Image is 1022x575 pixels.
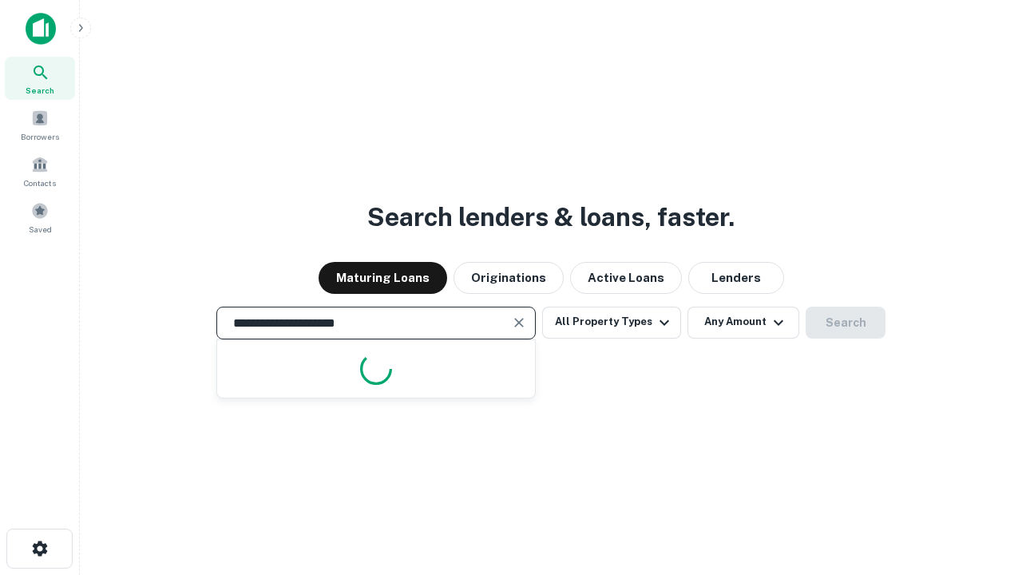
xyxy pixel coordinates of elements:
[454,262,564,294] button: Originations
[21,130,59,143] span: Borrowers
[5,103,75,146] a: Borrowers
[5,149,75,192] a: Contacts
[688,262,784,294] button: Lenders
[319,262,447,294] button: Maturing Loans
[942,447,1022,524] iframe: Chat Widget
[367,198,735,236] h3: Search lenders & loans, faster.
[5,196,75,239] a: Saved
[26,84,54,97] span: Search
[687,307,799,339] button: Any Amount
[29,223,52,236] span: Saved
[5,57,75,100] a: Search
[542,307,681,339] button: All Property Types
[570,262,682,294] button: Active Loans
[26,13,56,45] img: capitalize-icon.png
[24,176,56,189] span: Contacts
[508,311,530,334] button: Clear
